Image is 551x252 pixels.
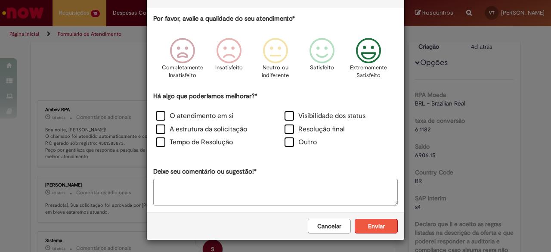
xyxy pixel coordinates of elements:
[285,124,345,134] label: Resolução final
[254,31,297,90] div: Neutro ou indiferente
[162,64,203,80] p: Completamente Insatisfeito
[160,31,204,90] div: Completamente Insatisfeito
[347,31,390,90] div: Extremamente Satisfeito
[156,124,247,134] label: A estrutura da solicitação
[153,14,295,23] label: Por favor, avalie a qualidade do seu atendimento*
[300,31,344,90] div: Satisfeito
[156,111,233,121] label: O atendimento em si
[215,64,243,72] p: Insatisfeito
[310,64,334,72] p: Satisfeito
[355,219,398,233] button: Enviar
[153,92,398,150] div: Há algo que poderíamos melhorar?*
[207,31,251,90] div: Insatisfeito
[350,64,387,80] p: Extremamente Satisfeito
[260,64,291,80] p: Neutro ou indiferente
[285,111,365,121] label: Visibilidade dos status
[308,219,351,233] button: Cancelar
[156,137,233,147] label: Tempo de Resolução
[153,167,257,176] label: Deixe seu comentário ou sugestão!*
[285,137,317,147] label: Outro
